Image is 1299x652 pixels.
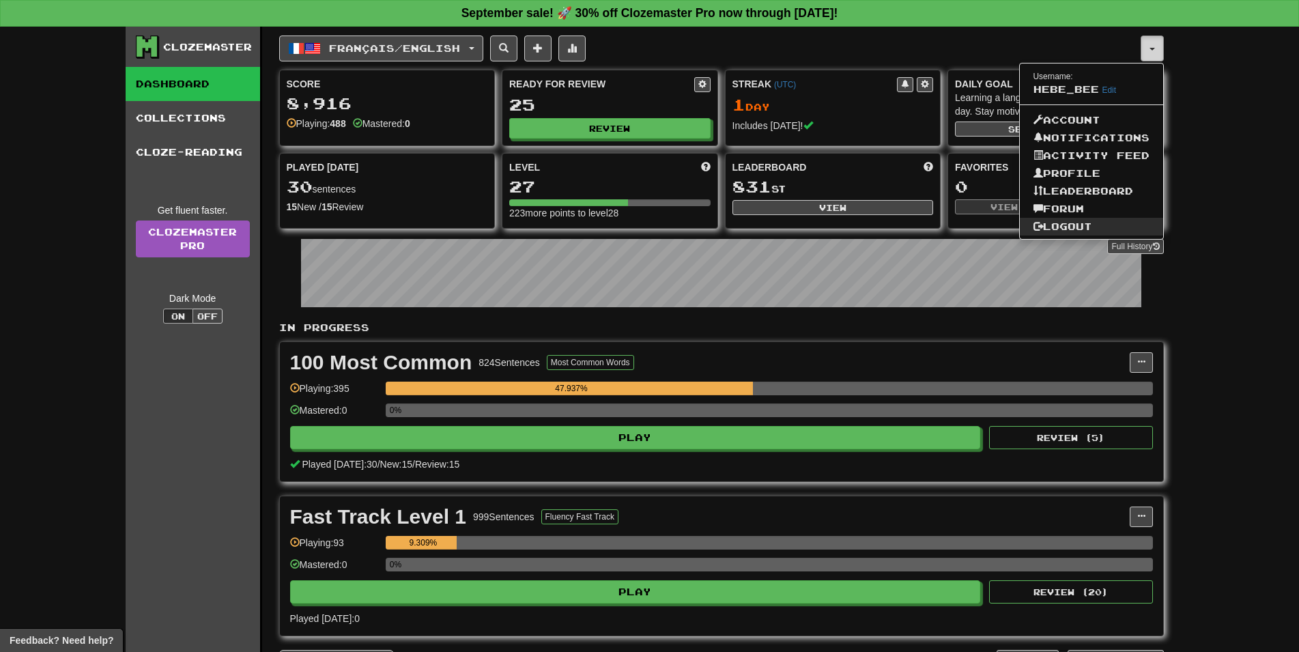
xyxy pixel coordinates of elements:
[287,77,488,91] div: Score
[955,122,1156,137] button: Seta dailygoal
[1020,182,1163,200] a: Leaderboard
[955,91,1156,118] div: Learning a language requires practice every day. Stay motivated!
[1020,218,1163,236] a: Logout
[290,382,379,404] div: Playing: 395
[509,160,540,174] span: Level
[126,135,260,169] a: Cloze-Reading
[1033,72,1073,81] small: Username:
[1033,83,1099,95] span: Hebe_Bee
[1020,200,1163,218] a: Forum
[390,382,754,395] div: 47.937%
[955,77,1156,91] div: Daily Goal
[136,292,250,305] div: Dark Mode
[290,536,379,558] div: Playing: 93
[461,6,838,20] strong: September sale! 🚀 30% off Clozemaster Pro now through [DATE]!
[163,309,193,324] button: On
[732,96,934,114] div: Day
[955,199,1054,214] button: View
[290,580,981,604] button: Play
[732,119,934,132] div: Includes [DATE]!
[524,36,552,61] button: Add sentence to collection
[924,160,933,174] span: This week in points, UTC
[136,203,250,217] div: Get fluent faster.
[290,507,467,527] div: Fast Track Level 1
[1020,129,1163,147] a: Notifications
[509,77,694,91] div: Ready for Review
[732,200,934,215] button: View
[1020,165,1163,182] a: Profile
[390,536,457,550] div: 9.309%
[405,118,410,129] strong: 0
[279,36,483,61] button: Français/English
[377,459,380,470] span: /
[479,356,540,369] div: 824 Sentences
[302,459,377,470] span: Played [DATE]: 30
[353,117,410,130] div: Mastered:
[955,160,1156,174] div: Favorites
[701,160,711,174] span: Score more points to level up
[473,510,534,524] div: 999 Sentences
[989,426,1153,449] button: Review (5)
[412,459,415,470] span: /
[415,459,459,470] span: Review: 15
[732,178,934,196] div: st
[163,40,252,54] div: Clozemaster
[1107,239,1163,254] button: Full History
[126,101,260,135] a: Collections
[192,309,223,324] button: Off
[558,36,586,61] button: More stats
[10,634,113,647] span: Open feedback widget
[287,160,359,174] span: Played [DATE]
[732,95,745,114] span: 1
[290,352,472,373] div: 100 Most Common
[287,178,488,196] div: sentences
[509,206,711,220] div: 223 more points to level 28
[732,77,898,91] div: Streak
[287,200,488,214] div: New / Review
[509,118,711,139] button: Review
[290,426,981,449] button: Play
[287,177,313,196] span: 30
[547,355,634,370] button: Most Common Words
[287,95,488,112] div: 8,916
[732,177,771,196] span: 831
[955,178,1156,195] div: 0
[290,558,379,580] div: Mastered: 0
[287,117,346,130] div: Playing:
[126,67,260,101] a: Dashboard
[1020,111,1163,129] a: Account
[774,80,796,89] a: (UTC)
[330,118,345,129] strong: 488
[322,201,332,212] strong: 15
[732,160,807,174] span: Leaderboard
[136,221,250,257] a: ClozemasterPro
[1020,147,1163,165] a: Activity Feed
[509,96,711,113] div: 25
[509,178,711,195] div: 27
[1102,85,1117,95] a: Edit
[279,321,1164,335] p: In Progress
[287,201,298,212] strong: 15
[989,580,1153,604] button: Review (20)
[490,36,517,61] button: Search sentences
[380,459,412,470] span: New: 15
[290,403,379,426] div: Mastered: 0
[329,42,460,54] span: Français / English
[541,509,618,524] button: Fluency Fast Track
[290,613,360,624] span: Played [DATE]: 0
